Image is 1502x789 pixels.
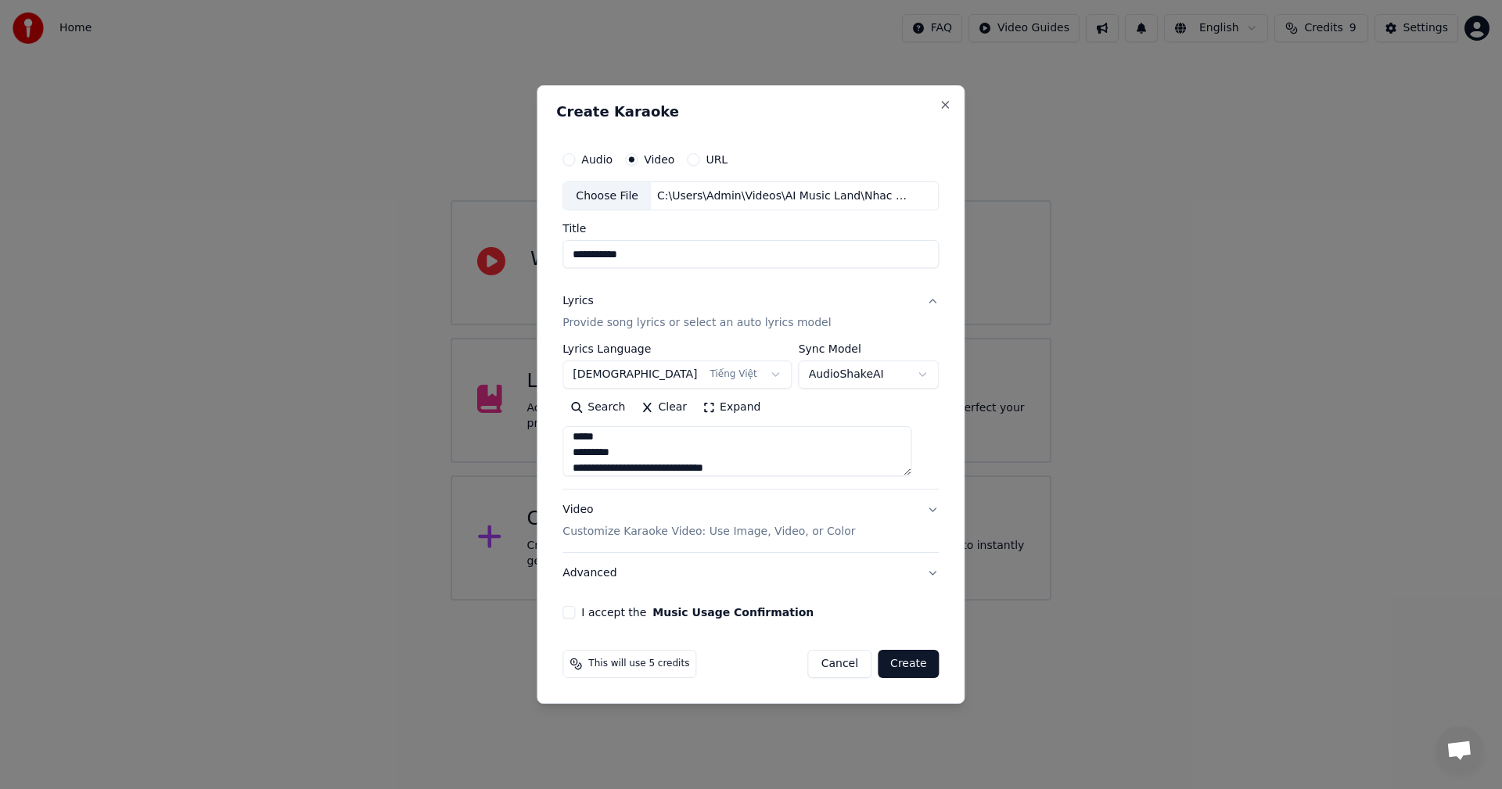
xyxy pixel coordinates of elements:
[562,294,593,310] div: Lyrics
[562,503,855,540] div: Video
[652,607,814,618] button: I accept the
[562,282,939,344] button: LyricsProvide song lyrics or select an auto lyrics model
[562,224,939,235] label: Title
[588,658,689,670] span: This will use 5 credits
[878,650,940,678] button: Create
[808,650,871,678] button: Cancel
[562,553,939,594] button: Advanced
[562,490,939,553] button: VideoCustomize Karaoke Video: Use Image, Video, or Color
[562,396,633,421] button: Search
[799,344,940,355] label: Sync Model
[562,316,831,332] p: Provide song lyrics or select an auto lyrics model
[563,182,651,210] div: Choose File
[644,154,674,165] label: Video
[581,154,613,165] label: Audio
[562,344,792,355] label: Lyrics Language
[556,105,945,119] h2: Create Karaoke
[695,396,768,421] button: Expand
[581,607,814,618] label: I accept the
[651,188,917,204] div: C:\Users\Admin\Videos\AI Music Land\Nhac Viet\Me oi Con da ve\MeoiConDaVe.mp4
[633,396,695,421] button: Clear
[562,344,939,490] div: LyricsProvide song lyrics or select an auto lyrics model
[706,154,728,165] label: URL
[562,524,855,540] p: Customize Karaoke Video: Use Image, Video, or Color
